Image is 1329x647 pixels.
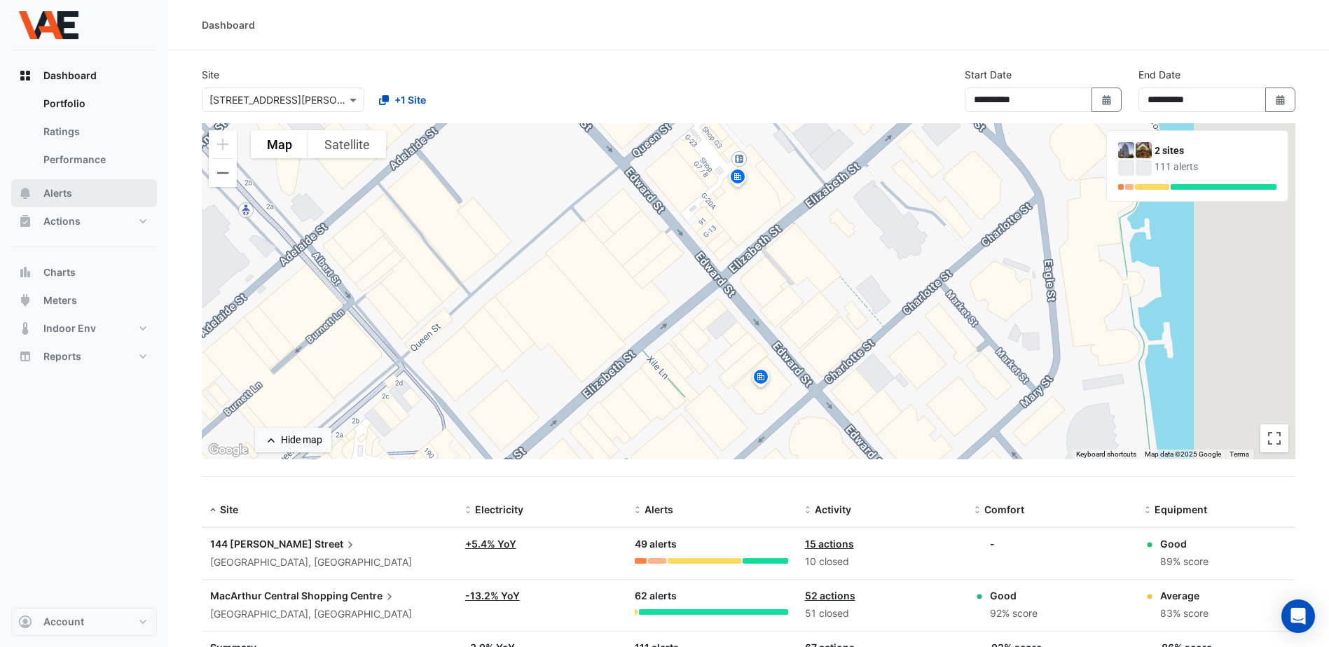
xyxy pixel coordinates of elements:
[990,606,1038,622] div: 92% score
[18,265,32,279] app-icon: Charts
[220,503,238,515] span: Site
[11,90,157,179] div: Dashboard
[43,69,97,83] span: Dashboard
[805,538,854,550] a: 15 actions
[11,179,157,207] button: Alerts
[17,11,80,39] img: Company Logo
[750,367,772,391] img: site-pin.svg
[281,433,322,447] div: Hide map
[32,146,157,174] a: Performance
[1160,588,1209,603] div: Average
[32,118,157,146] a: Ratings
[1101,94,1113,106] fa-icon: Select Date
[255,428,331,452] button: Hide map
[1155,160,1276,174] div: 111 alerts
[43,186,72,200] span: Alerts
[210,538,312,550] span: 144 [PERSON_NAME]
[1155,144,1276,158] div: 2 sites
[805,554,958,570] div: 10 closed
[18,214,32,228] app-icon: Actions
[11,608,157,636] button: Account
[1138,67,1180,82] label: End Date
[984,503,1024,515] span: Comfort
[43,214,81,228] span: Actions
[43,265,76,279] span: Charts
[202,18,255,32] div: Dashboard
[43,615,84,629] span: Account
[308,130,386,158] button: Show satellite imagery
[205,441,252,459] img: Google
[209,130,237,158] button: Zoom in
[1281,599,1315,633] div: Open Intercom Messenger
[965,67,1012,82] label: Start Date
[1118,142,1134,158] img: 144 Edward Street
[805,590,855,601] a: 52 actions
[18,321,32,335] app-icon: Indoor Env
[1260,424,1288,452] button: Toggle fullscreen view
[645,503,673,515] span: Alerts
[251,130,308,158] button: Show street map
[350,588,397,604] span: Centre
[1155,503,1207,515] span: Equipment
[1145,450,1221,458] span: Map data ©2025 Google
[1160,536,1209,551] div: Good
[315,536,357,552] span: Street
[18,69,32,83] app-icon: Dashboard
[990,588,1038,603] div: Good
[1160,554,1209,570] div: 89% score
[1230,450,1249,458] a: Terms (opens in new tab)
[210,606,448,622] div: [GEOGRAPHIC_DATA], [GEOGRAPHIC_DATA]
[990,536,995,551] div: -
[205,441,252,459] a: Open this area in Google Maps (opens a new window)
[43,293,77,307] span: Meters
[635,588,787,604] div: 62 alerts
[202,67,219,82] label: Site
[11,342,157,370] button: Reports
[11,258,157,286] button: Charts
[18,349,32,363] app-icon: Reports
[465,590,520,601] a: -13.2% YoY
[1160,606,1209,622] div: 83% score
[43,321,96,335] span: Indoor Env
[394,92,426,107] span: +1 Site
[210,555,448,571] div: [GEOGRAPHIC_DATA], [GEOGRAPHIC_DATA]
[11,207,157,235] button: Actions
[727,167,749,191] img: site-pin.svg
[1136,142,1152,158] img: MacArthur Central Shopping Centre
[805,606,958,622] div: 51 closed
[11,286,157,314] button: Meters
[43,349,81,363] span: Reports
[11,62,157,90] button: Dashboard
[475,503,523,515] span: Electricity
[815,503,851,515] span: Activity
[1076,450,1136,459] button: Keyboard shortcuts
[1274,94,1287,106] fa-icon: Select Date
[11,314,157,342] button: Indoor Env
[18,293,32,307] app-icon: Meters
[635,536,787,552] div: 49 alerts
[32,90,157,118] a: Portfolio
[465,538,516,550] a: +5.4% YoY
[18,186,32,200] app-icon: Alerts
[209,159,237,187] button: Zoom out
[370,88,435,112] button: +1 Site
[210,590,348,601] span: MacArthur Central Shopping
